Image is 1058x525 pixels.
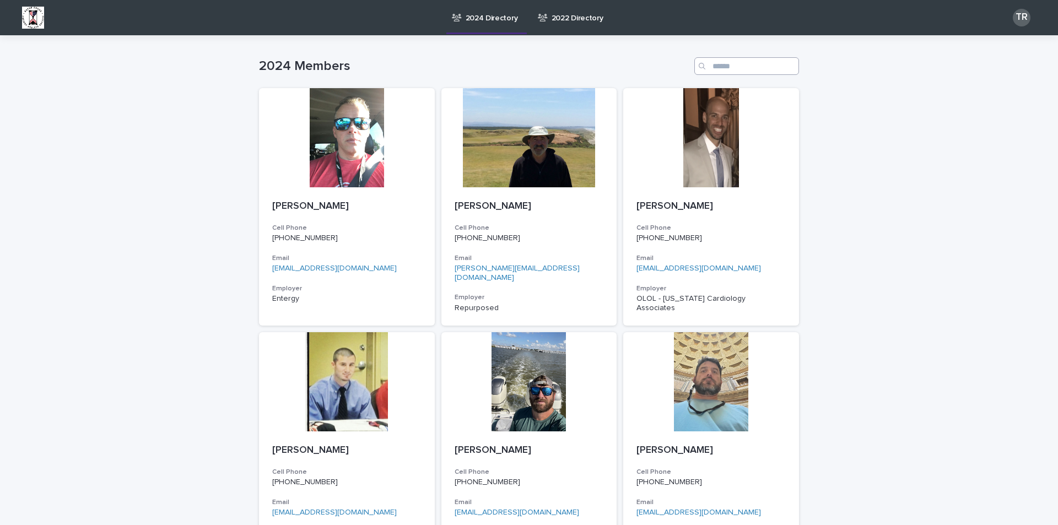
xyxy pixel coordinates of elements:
[694,57,799,75] input: Search
[272,234,338,242] a: [PHONE_NUMBER]
[636,224,786,232] h3: Cell Phone
[636,468,786,477] h3: Cell Phone
[272,264,397,272] a: [EMAIL_ADDRESS][DOMAIN_NAME]
[455,508,579,516] a: [EMAIL_ADDRESS][DOMAIN_NAME]
[455,293,604,302] h3: Employer
[636,234,702,242] a: [PHONE_NUMBER]
[623,88,799,326] a: [PERSON_NAME]Cell Phone[PHONE_NUMBER]Email[EMAIL_ADDRESS][DOMAIN_NAME]EmployerOLOL - [US_STATE] C...
[455,304,604,313] p: Repurposed
[272,498,422,507] h3: Email
[272,508,397,516] a: [EMAIL_ADDRESS][DOMAIN_NAME]
[636,284,786,293] h3: Employer
[259,58,690,74] h1: 2024 Members
[636,508,761,516] a: [EMAIL_ADDRESS][DOMAIN_NAME]
[272,294,422,304] p: Entergy
[636,294,786,313] p: OLOL - [US_STATE] Cardiology Associates
[636,445,786,457] p: [PERSON_NAME]
[455,201,604,213] p: [PERSON_NAME]
[455,478,520,486] a: [PHONE_NUMBER]
[455,224,604,232] h3: Cell Phone
[636,498,786,507] h3: Email
[272,468,422,477] h3: Cell Phone
[272,478,338,486] a: [PHONE_NUMBER]
[455,234,520,242] a: [PHONE_NUMBER]
[272,284,422,293] h3: Employer
[455,468,604,477] h3: Cell Phone
[272,254,422,263] h3: Email
[636,478,702,486] a: [PHONE_NUMBER]
[455,264,580,282] a: [PERSON_NAME][EMAIL_ADDRESS][DOMAIN_NAME]
[455,498,604,507] h3: Email
[22,7,44,29] img: BsxibNoaTPe9uU9VL587
[272,445,422,457] p: [PERSON_NAME]
[636,201,786,213] p: [PERSON_NAME]
[455,445,604,457] p: [PERSON_NAME]
[636,254,786,263] h3: Email
[259,88,435,326] a: [PERSON_NAME]Cell Phone[PHONE_NUMBER]Email[EMAIL_ADDRESS][DOMAIN_NAME]EmployerEntergy
[441,88,617,326] a: [PERSON_NAME]Cell Phone[PHONE_NUMBER]Email[PERSON_NAME][EMAIL_ADDRESS][DOMAIN_NAME]EmployerRepurp...
[272,224,422,232] h3: Cell Phone
[1013,9,1030,26] div: TR
[455,254,604,263] h3: Email
[272,201,422,213] p: [PERSON_NAME]
[636,264,761,272] a: [EMAIL_ADDRESS][DOMAIN_NAME]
